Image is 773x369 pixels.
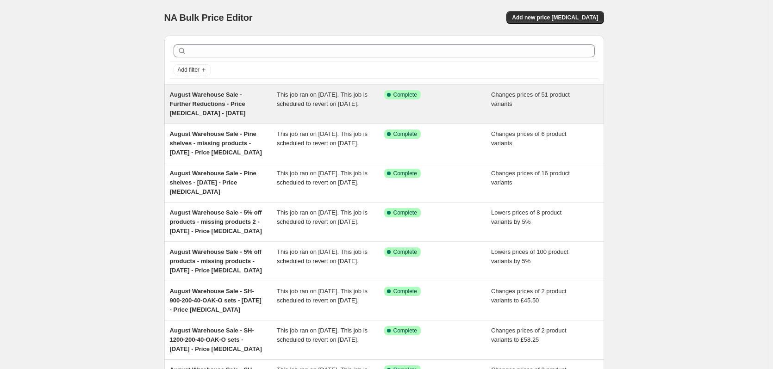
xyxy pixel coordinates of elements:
span: Changes prices of 2 product variants to £58.25 [491,327,567,343]
span: This job ran on [DATE]. This job is scheduled to revert on [DATE]. [277,91,368,107]
span: This job ran on [DATE]. This job is scheduled to revert on [DATE]. [277,209,368,225]
span: This job ran on [DATE]. This job is scheduled to revert on [DATE]. [277,327,368,343]
button: Add filter [174,64,211,75]
span: This job ran on [DATE]. This job is scheduled to revert on [DATE]. [277,170,368,186]
span: August Warehouse Sale - Pine shelves - [DATE] - Price [MEDICAL_DATA] [170,170,256,195]
span: August Warehouse Sale - SH-1200-200-40-OAK-O sets - [DATE] - Price [MEDICAL_DATA] [170,327,262,352]
span: This job ran on [DATE]. This job is scheduled to revert on [DATE]. [277,130,368,147]
span: Add filter [178,66,199,74]
span: August Warehouse Sale - Further Reductions - Price [MEDICAL_DATA] - [DATE] [170,91,246,117]
span: Lowers prices of 8 product variants by 5% [491,209,561,225]
span: This job ran on [DATE]. This job is scheduled to revert on [DATE]. [277,288,368,304]
span: August Warehouse Sale - 5% off products - missing products 2 - [DATE] - Price [MEDICAL_DATA] [170,209,262,234]
span: August Warehouse Sale - Pine shelves - missing products - [DATE] - Price [MEDICAL_DATA] [170,130,262,156]
span: August Warehouse Sale - SH-900-200-40-OAK-O sets - [DATE] - Price [MEDICAL_DATA] [170,288,262,313]
span: Changes prices of 51 product variants [491,91,570,107]
span: Complete [393,248,417,256]
span: This job ran on [DATE]. This job is scheduled to revert on [DATE]. [277,248,368,264]
button: Add new price [MEDICAL_DATA] [506,11,604,24]
span: Complete [393,327,417,334]
span: Complete [393,209,417,216]
span: Complete [393,170,417,177]
span: Complete [393,91,417,98]
span: Changes prices of 16 product variants [491,170,570,186]
span: Changes prices of 6 product variants [491,130,567,147]
span: Complete [393,130,417,138]
span: Add new price [MEDICAL_DATA] [512,14,598,21]
span: Complete [393,288,417,295]
span: Lowers prices of 100 product variants by 5% [491,248,568,264]
span: August Warehouse Sale - 5% off products - missing products - [DATE] - Price [MEDICAL_DATA] [170,248,262,274]
span: Changes prices of 2 product variants to £45.50 [491,288,567,304]
span: NA Bulk Price Editor [164,12,253,23]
